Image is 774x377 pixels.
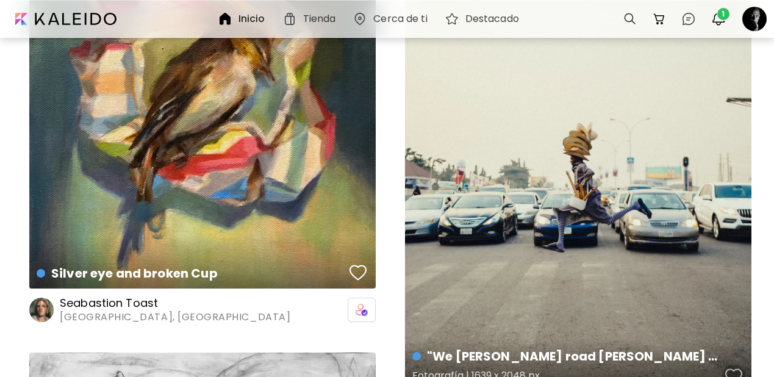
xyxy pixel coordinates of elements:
[218,12,270,26] a: Inicio
[356,304,368,316] img: icon
[238,14,265,24] h6: Inicio
[60,311,290,324] span: [GEOGRAPHIC_DATA], [GEOGRAPHIC_DATA]
[303,14,336,24] h6: Tienda
[373,14,427,24] h6: Cerca de ti
[717,8,729,20] span: 1
[60,296,290,311] h6: Seabastion Toast
[711,12,726,26] img: bellIcon
[681,12,696,26] img: chatIcon
[412,347,722,365] h4: "We [PERSON_NAME] road [PERSON_NAME] come"
[282,12,341,26] a: Tienda
[353,12,432,26] a: Cerca de ti
[652,12,667,26] img: cart
[708,9,729,29] button: bellIcon1
[445,12,524,26] a: Destacado
[346,260,370,285] button: favorites
[37,264,346,282] h4: Silver eye and broken Cup
[465,14,519,24] h6: Destacado
[29,296,376,324] a: Seabastion Toast[GEOGRAPHIC_DATA], [GEOGRAPHIC_DATA]icon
